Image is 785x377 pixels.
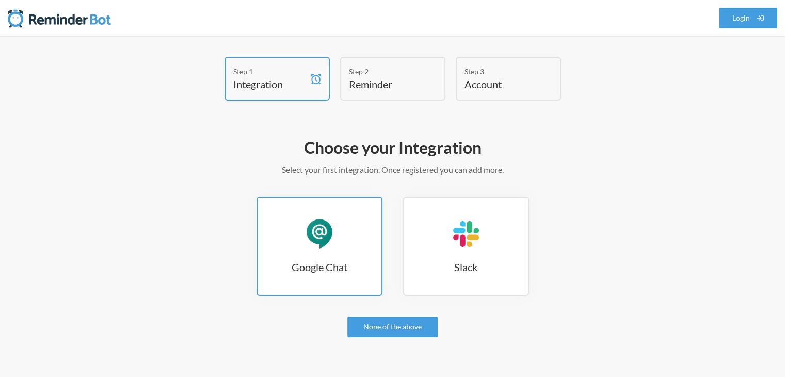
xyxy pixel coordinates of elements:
a: Login [719,8,778,28]
div: Step 1 [233,66,306,77]
a: None of the above [347,317,438,337]
h4: Integration [233,77,306,91]
h3: Google Chat [258,260,381,274]
div: Step 3 [464,66,537,77]
h3: Slack [404,260,528,274]
h2: Choose your Integration [93,137,692,159]
img: Reminder Bot [8,8,111,28]
h4: Account [464,77,537,91]
h4: Reminder [349,77,421,91]
div: Step 2 [349,66,421,77]
p: Select your first integration. Once registered you can add more. [93,164,692,176]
